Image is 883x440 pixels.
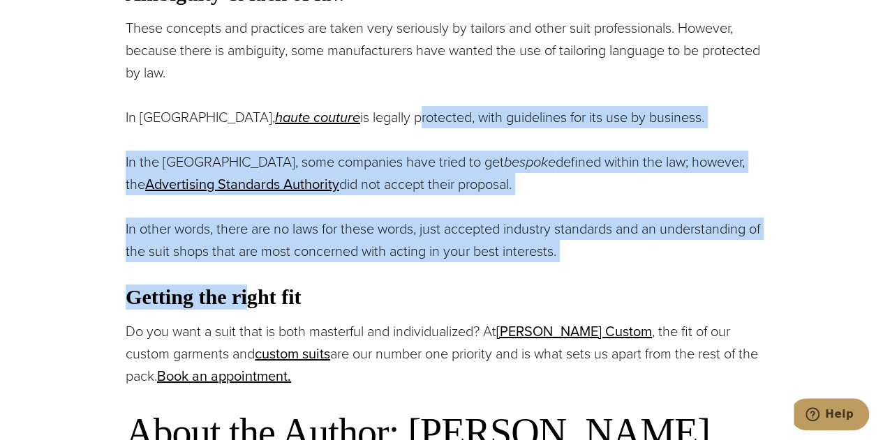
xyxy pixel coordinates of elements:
[794,398,869,433] iframe: Opens a widget where you can chat to one of our agents
[255,343,330,364] a: custom suits
[275,107,360,128] a: haute couture
[126,320,771,387] p: Do you want a suit that is both masterful and individualized? At , the fit of our custom garments...
[157,365,291,386] a: Book an appointment.
[126,218,771,262] p: In other words, there are no laws for these words, just accepted industry standards and an unders...
[126,285,301,309] strong: Getting the right fit
[145,174,339,195] a: Advertising Standards Authority
[126,151,771,195] p: In the [GEOGRAPHIC_DATA], some companies have tried to get defined within the law; however, the d...
[126,17,771,84] p: These concepts and practices are taken very seriously by tailors and other suit professionals. Ho...
[496,321,652,342] a: [PERSON_NAME] Custom
[126,106,771,128] p: In [GEOGRAPHIC_DATA], is legally protected, with guidelines for its use by business.
[504,151,556,172] em: bespoke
